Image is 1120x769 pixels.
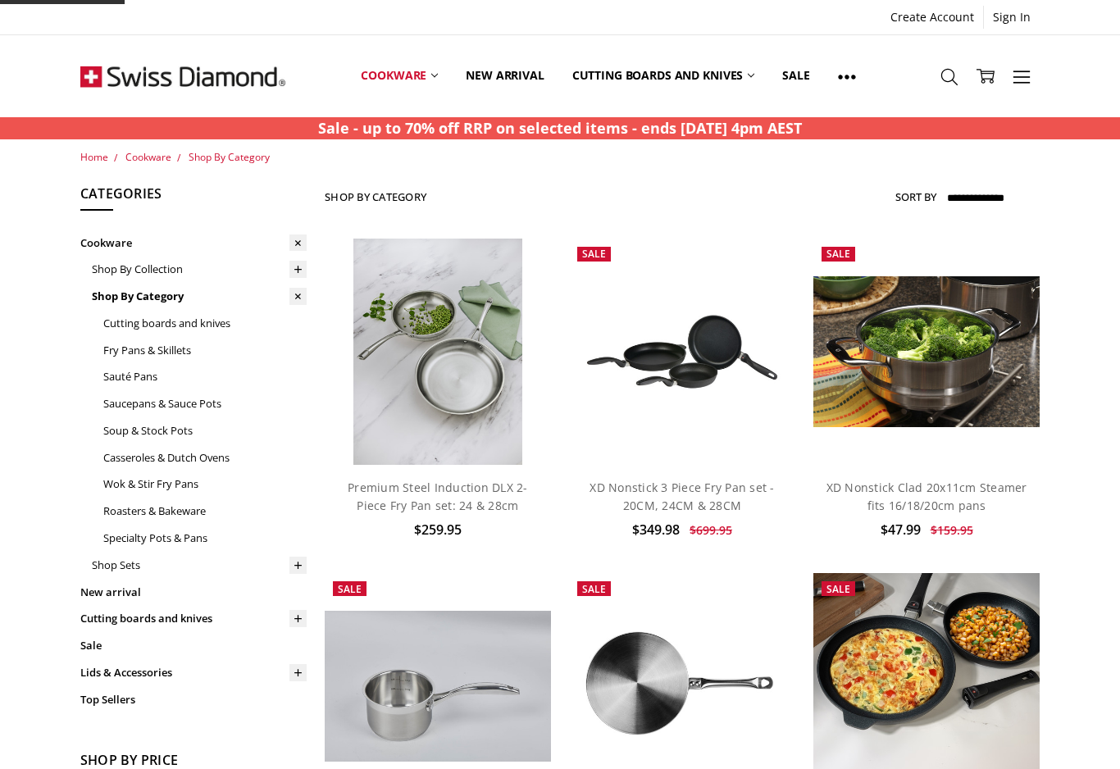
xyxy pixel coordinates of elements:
span: $47.99 [881,521,921,539]
span: Sale [826,582,850,596]
a: Roasters & Bakeware [103,498,307,525]
a: Specialty Pots & Pans [103,525,307,552]
span: $699.95 [690,522,732,538]
span: Sale [582,247,606,261]
a: Home [80,150,108,164]
h1: Shop By Category [325,190,426,203]
strong: Sale - up to 70% off RRP on selected items - ends [DATE] 4pm AEST [318,118,802,138]
img: Free Shipping On Every Order [80,35,285,117]
label: Sort By [895,184,936,210]
a: XD Nonstick Clad 20x11cm Steamer fits 16/18/20cm pans [813,239,1040,465]
span: Sale [338,582,362,596]
a: Shop Sets [92,552,307,579]
a: New arrival [80,579,307,606]
a: Cookware [80,230,307,257]
a: Top Sellers [80,686,307,713]
a: Cutting boards and knives [103,310,307,337]
a: Lids & Accessories [80,659,307,686]
a: Fry Pans & Skillets [103,337,307,364]
img: XD Nonstick 3 Piece Fry Pan set - 20CM, 24CM & 28CM [569,295,795,408]
span: $349.98 [632,521,680,539]
a: Premium steel DLX 2pc fry pan set (28 and 24cm) life style shot [325,239,551,465]
h5: Categories [80,184,307,212]
a: XD Nonstick 3 Piece Fry Pan set - 20CM, 24CM & 28CM [590,480,774,513]
a: Show All [824,39,870,113]
a: Premium Steel Induction DLX 2-Piece Fry Pan set: 24 & 28cm [348,480,528,513]
a: Cutting boards and knives [558,39,769,112]
a: Create Account [881,6,983,29]
a: Sauté Pans [103,363,307,390]
a: Soup & Stock Pots [103,417,307,444]
a: Cookware [125,150,171,164]
img: Premium Steel Induction 14x8.5cm 1.2L Milk Pan [325,611,551,762]
a: Cookware [347,39,452,112]
a: XD Nonstick 3 Piece Fry Pan set - 20CM, 24CM & 28CM [569,239,795,465]
a: Shop By Category [92,283,307,310]
span: Sale [826,247,850,261]
a: Casseroles & Dutch Ovens [103,444,307,471]
a: XD Nonstick Clad 20x11cm Steamer fits 16/18/20cm pans [826,480,1027,513]
a: Cutting boards and knives [80,605,307,632]
img: XD Nonstick Clad 20x11cm Steamer fits 16/18/20cm pans [813,276,1040,427]
a: Shop By Category [189,150,270,164]
a: Sale [768,39,823,112]
a: Sale [80,632,307,659]
img: Premium steel DLX 2pc fry pan set (28 and 24cm) life style shot [353,239,523,465]
a: Wok & Stir Fry Pans [103,471,307,498]
a: Shop By Collection [92,256,307,283]
span: $159.95 [931,522,973,538]
a: Saucepans & Sauce Pots [103,390,307,417]
span: $259.95 [414,521,462,539]
a: Sign In [984,6,1040,29]
span: Sale [582,582,606,596]
a: New arrival [452,39,558,112]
